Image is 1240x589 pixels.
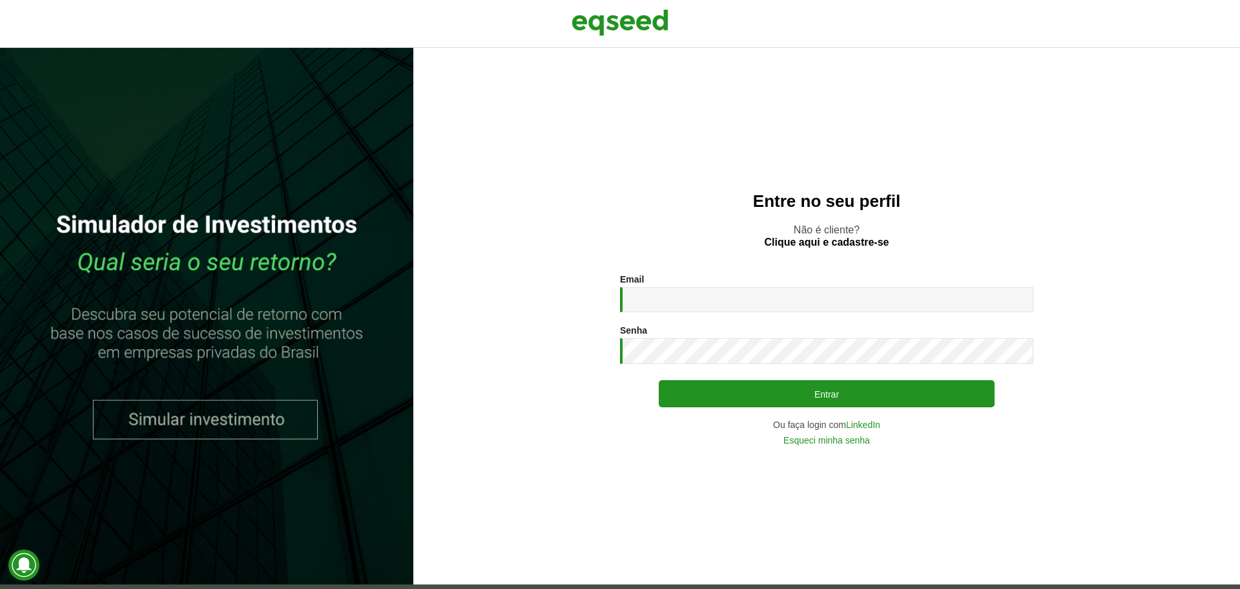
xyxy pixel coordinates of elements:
[846,420,880,429] a: LinkedIn
[659,380,995,407] button: Entrar
[620,275,644,284] label: Email
[572,6,668,39] img: EqSeed Logo
[620,326,647,335] label: Senha
[765,237,889,248] a: Clique aqui e cadastre-se
[439,192,1214,211] h2: Entre no seu perfil
[783,436,870,445] a: Esqueci minha senha
[439,224,1214,248] p: Não é cliente?
[620,420,1033,429] div: Ou faça login com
